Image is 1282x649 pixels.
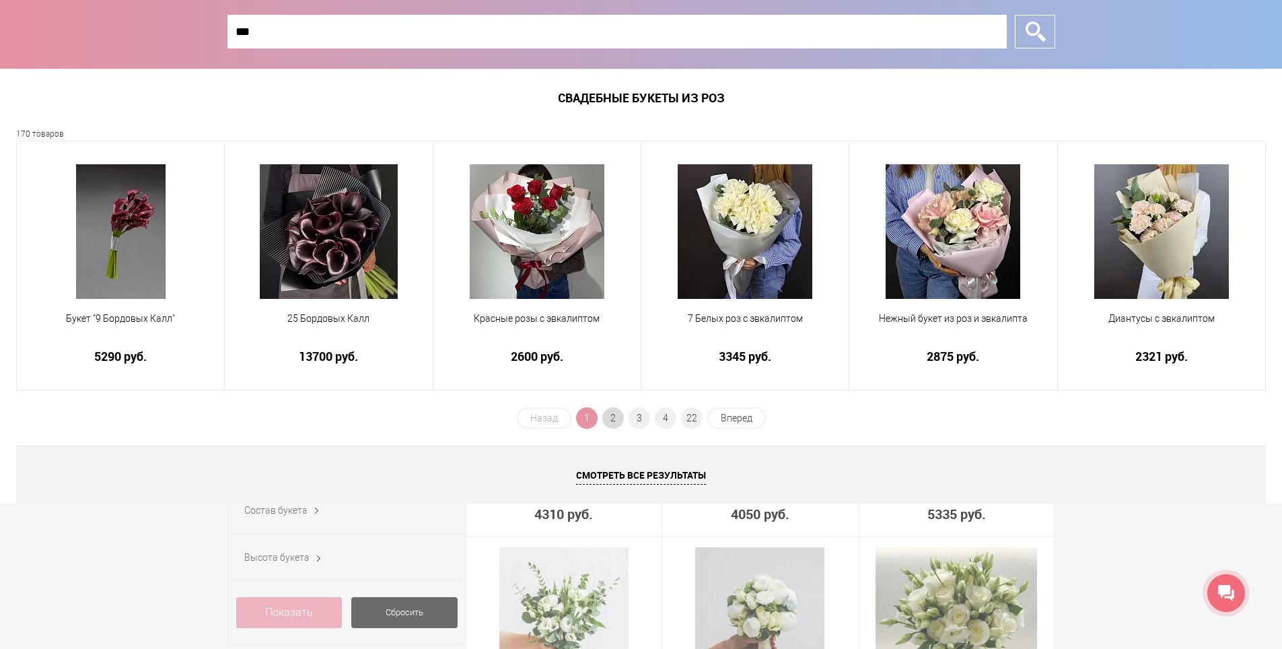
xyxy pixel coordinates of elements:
a: 25 Бордовых Калл [234,312,423,341]
span: Диантусы с эвкалиптом [1067,312,1256,326]
a: 3345 руб. [650,349,840,364]
a: 13700 руб. [234,349,423,364]
span: 7 Белых роз с эвкалиптом [650,312,840,326]
a: Диантусы с эвкалиптом [1067,312,1256,341]
span: Красные розы с эвкалиптом [442,312,632,326]
a: 7 Белых роз с эвкалиптом [650,312,840,341]
span: 1 [576,407,598,429]
a: 22 [681,407,703,429]
span: Букет "9 Бордовых Калл" [26,312,215,326]
a: Смотреть все результаты [16,446,1266,504]
a: Вперед [707,407,766,429]
span: Смотреть все результаты [576,469,706,485]
span: Нежный букет из роз и эвкалипта [858,312,1048,326]
span: Назад [517,407,571,429]
img: Нежный букет из роз и эвкалипта [886,164,1020,299]
img: Красные розы с эвкалиптом [470,164,604,299]
a: 2 [602,407,624,429]
a: 2600 руб. [442,349,632,364]
a: 3 [629,407,650,429]
a: Букет "9 Бордовых Калл" [26,312,215,341]
img: 25 Бордовых Калл [260,164,398,299]
img: Букет "9 Бордовых Калл" [76,164,166,299]
a: Нежный букет из роз и эвкалипта [858,312,1048,341]
a: 2875 руб. [858,349,1048,364]
a: 4 [655,407,676,429]
img: Диантусы с эвкалиптом [1094,164,1229,299]
a: 5290 руб. [26,349,215,364]
a: 2321 руб. [1067,349,1256,364]
img: 7 Белых роз с эвкалиптом [678,164,812,299]
a: Красные розы с эвкалиптом [442,312,632,341]
small: 170 товаров [16,129,64,139]
span: 25 Бордовых Калл [234,312,423,326]
h1: Свадебные букеты из роз [16,69,1266,127]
